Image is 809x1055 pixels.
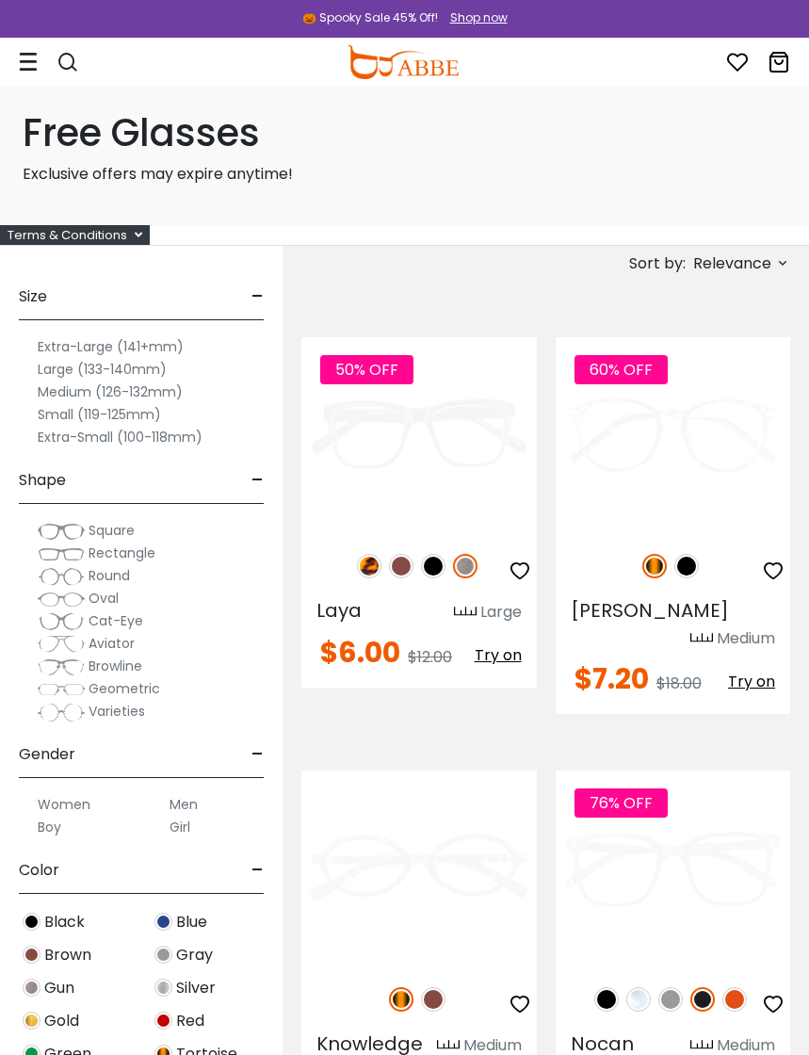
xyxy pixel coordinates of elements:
[574,355,668,384] span: 60% OFF
[389,987,413,1012] img: Tortoise
[38,426,202,448] label: Extra-Small (100-118mm)
[320,632,400,673] span: $6.00
[19,732,75,777] span: Gender
[89,679,160,698] span: Geometric
[89,634,135,653] span: Aviator
[38,381,183,403] label: Medium (126-132mm)
[301,771,537,966] img: Tortoise Knowledge - Acetate ,Universal Bridge Fit
[38,522,85,541] img: Square.png
[176,1010,204,1032] span: Red
[154,1012,172,1030] img: Red
[154,913,172,931] img: Blue
[170,793,198,816] label: Men
[89,657,142,675] span: Browline
[251,274,264,319] span: -
[717,627,775,650] div: Medium
[251,732,264,777] span: -
[453,554,477,578] img: Gun
[176,911,207,933] span: Blue
[38,703,85,722] img: Varieties.png
[480,601,522,624] div: Large
[302,9,438,26] div: 🎃 Spooky Sale 45% Off!
[38,544,85,563] img: Rectangle.png
[347,45,458,79] img: abbeglasses.com
[571,597,729,624] span: [PERSON_NAME]
[176,944,213,966] span: Gray
[89,521,135,540] span: Square
[44,944,91,966] span: Brown
[38,335,184,358] label: Extra-Large (141+mm)
[23,163,786,186] p: Exclusive offers may expire anytime!
[301,337,537,533] img: Gun Laya - Plastic ,Universal Bridge Fit
[574,658,649,699] span: $7.20
[23,1012,40,1030] img: Gold
[19,848,59,893] span: Color
[556,771,791,966] img: Matte-black Nocan - TR ,Universal Bridge Fit
[38,793,90,816] label: Women
[690,1039,713,1053] img: size ruler
[23,913,40,931] img: Black
[594,987,619,1012] img: Black
[626,987,651,1012] img: Clear
[690,632,713,646] img: size ruler
[89,544,155,562] span: Rectangle
[44,911,85,933] span: Black
[44,977,74,999] span: Gun
[44,1010,79,1032] span: Gold
[23,979,40,997] img: Gun
[421,987,445,1012] img: Brown
[89,566,130,585] span: Round
[19,458,66,503] span: Shape
[19,274,47,319] span: Size
[722,987,747,1012] img: Orange
[728,671,775,692] span: Try on
[38,612,85,631] img: Cat-Eye.png
[154,979,172,997] img: Silver
[441,9,508,25] a: Shop now
[556,337,791,533] img: Tortoise Callie - Combination ,Universal Bridge Fit
[89,589,119,608] span: Oval
[251,458,264,503] span: -
[38,657,85,676] img: Browline.png
[642,554,667,578] img: Tortoise
[674,554,699,578] img: Black
[408,646,452,668] span: $12.00
[357,554,381,578] img: Leopard
[38,816,61,838] label: Boy
[38,567,85,586] img: Round.png
[475,644,522,666] span: Try on
[728,665,775,699] button: Try on
[693,247,771,281] span: Relevance
[38,680,85,699] img: Geometric.png
[154,946,172,964] img: Gray
[23,946,40,964] img: Brown
[89,702,145,721] span: Varieties
[454,606,477,620] img: size ruler
[316,597,362,624] span: Laya
[170,816,190,838] label: Girl
[389,554,413,578] img: Brown
[421,554,445,578] img: Black
[38,358,167,381] label: Large (133-140mm)
[89,611,143,630] span: Cat-Eye
[437,1039,460,1053] img: size ruler
[251,848,264,893] span: -
[656,673,702,694] span: $18.00
[475,639,522,673] button: Try on
[320,355,413,384] span: 50% OFF
[658,987,683,1012] img: Gray
[690,987,715,1012] img: Matte Black
[38,590,85,609] img: Oval.png
[629,252,686,274] span: Sort by:
[23,110,786,155] h1: Free Glasses
[176,977,216,999] span: Silver
[38,635,85,654] img: Aviator.png
[574,788,668,818] span: 76% OFF
[38,403,161,426] label: Small (119-125mm)
[450,9,508,26] div: Shop now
